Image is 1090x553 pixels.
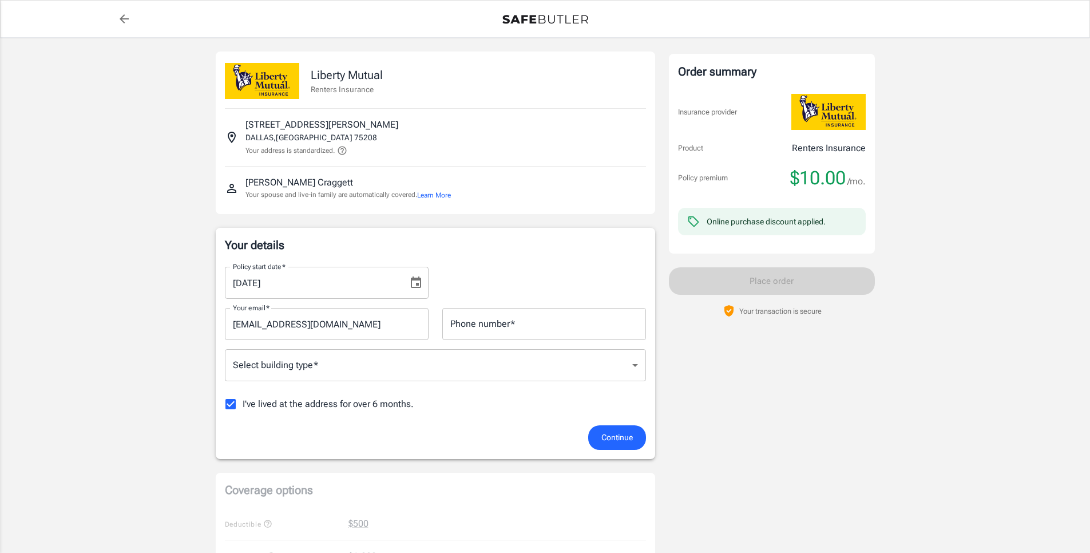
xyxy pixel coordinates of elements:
[442,308,646,340] input: Enter number
[791,94,866,130] img: Liberty Mutual
[245,189,451,200] p: Your spouse and live-in family are automatically covered.
[847,173,866,189] span: /mo.
[245,132,377,143] p: DALLAS , [GEOGRAPHIC_DATA] 75208
[245,176,353,189] p: [PERSON_NAME] Craggett
[792,141,866,155] p: Renters Insurance
[225,237,646,253] p: Your details
[225,131,239,144] svg: Insured address
[245,145,335,156] p: Your address is standardized.
[601,430,633,445] span: Continue
[739,306,822,317] p: Your transaction is secure
[678,172,728,184] p: Policy premium
[225,63,299,99] img: Liberty Mutual
[225,181,239,195] svg: Insured person
[417,190,451,200] button: Learn More
[245,118,398,132] p: [STREET_ADDRESS][PERSON_NAME]
[405,271,427,294] button: Choose date, selected date is Sep 18, 2025
[113,7,136,30] a: back to quotes
[678,63,866,80] div: Order summary
[678,106,737,118] p: Insurance provider
[588,425,646,450] button: Continue
[225,267,400,299] input: MM/DD/YYYY
[790,167,846,189] span: $10.00
[243,397,414,411] span: I've lived at the address for over 6 months.
[678,143,703,154] p: Product
[502,15,588,24] img: Back to quotes
[707,216,826,227] div: Online purchase discount applied.
[225,308,429,340] input: Enter email
[233,303,269,313] label: Your email
[233,262,286,271] label: Policy start date
[311,66,383,84] p: Liberty Mutual
[311,84,383,95] p: Renters Insurance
